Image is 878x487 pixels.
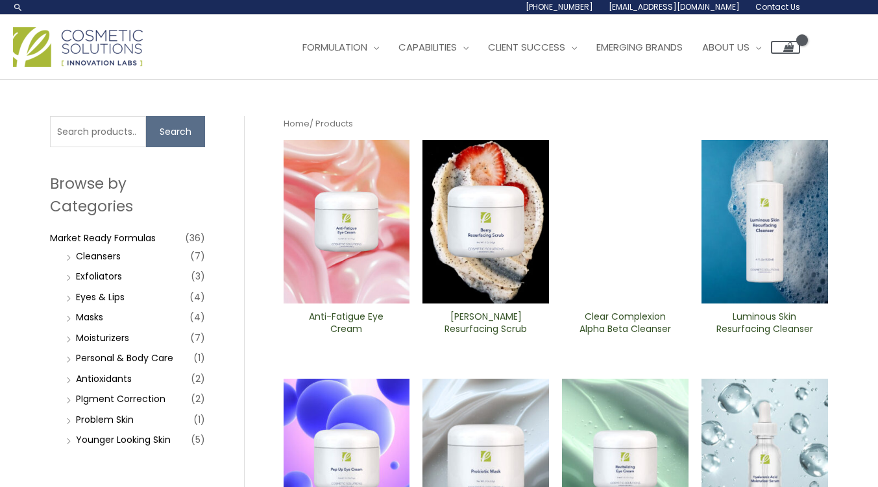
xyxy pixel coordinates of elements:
[488,40,565,54] span: Client Success
[191,370,205,388] span: (2)
[146,116,205,147] button: Search
[587,28,692,67] a: Emerging Brands
[190,329,205,347] span: (7)
[294,311,398,335] h2: Anti-Fatigue Eye Cream
[190,247,205,265] span: (7)
[191,431,205,449] span: (5)
[433,311,538,340] a: [PERSON_NAME] Resurfacing Scrub
[701,140,828,303] img: Luminous Skin Resurfacing ​Cleanser
[284,140,410,303] img: Anti Fatigue Eye Cream
[596,40,683,54] span: Emerging Brands
[398,40,457,54] span: Capabilities
[76,270,122,283] a: Exfoliators
[13,27,143,67] img: Cosmetic Solutions Logo
[76,250,121,263] a: Cleansers
[609,1,740,12] span: [EMAIL_ADDRESS][DOMAIN_NAME]
[573,311,677,340] a: Clear Complexion Alpha Beta ​Cleanser
[302,40,367,54] span: Formulation
[526,1,593,12] span: [PHONE_NUMBER]
[76,372,132,385] a: Antioxidants
[76,291,125,303] a: Eyes & Lips
[76,433,171,446] a: Younger Looking Skin
[562,140,689,303] img: Clear Complexion Alpha Beta ​Cleanser
[692,28,771,67] a: About Us
[771,41,800,54] a: View Shopping Cart, empty
[13,2,23,12] a: Search icon link
[294,311,398,340] a: Anti-Fatigue Eye Cream
[76,392,165,405] a: PIgment Correction
[422,140,549,303] img: Berry Resurfacing Scrub
[284,117,310,130] a: Home
[189,288,205,306] span: (4)
[189,308,205,326] span: (4)
[76,331,129,344] a: Moisturizers
[573,311,677,335] h2: Clear Complexion Alpha Beta ​Cleanser
[76,413,134,426] a: Problem Skin
[755,1,800,12] span: Contact Us
[191,390,205,408] span: (2)
[193,349,205,367] span: (1)
[284,116,828,132] nav: Breadcrumb
[50,232,156,244] a: Market Ready Formulas
[50,116,146,147] input: Search products…
[713,311,817,340] a: Luminous Skin Resurfacing ​Cleanser
[433,311,538,335] h2: [PERSON_NAME] Resurfacing Scrub
[389,28,478,67] a: Capabilities
[713,311,817,335] h2: Luminous Skin Resurfacing ​Cleanser
[76,311,103,324] a: Masks
[185,229,205,247] span: (36)
[193,410,205,429] span: (1)
[478,28,587,67] a: Client Success
[702,40,750,54] span: About Us
[283,28,800,67] nav: Site Navigation
[76,351,173,364] a: Personal & Body Care
[191,267,205,285] span: (3)
[50,172,205,217] h2: Browse by Categories
[293,28,389,67] a: Formulation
